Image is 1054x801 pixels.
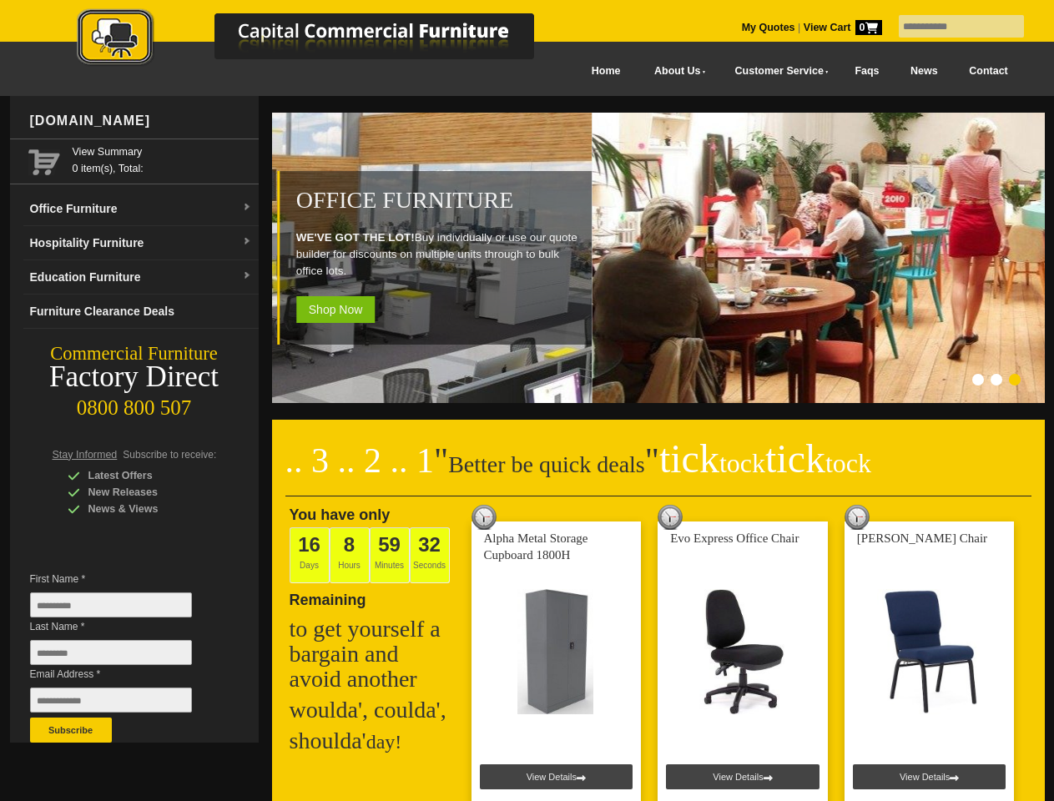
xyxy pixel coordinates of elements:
span: " [434,441,448,480]
span: day! [366,731,402,753]
input: Email Address * [30,688,192,713]
div: Commercial Furniture [10,342,259,365]
span: 16 [298,533,320,556]
li: Page dot 1 [972,374,984,385]
span: Hours [330,527,370,583]
span: 0 [855,20,882,35]
span: Subscribe to receive: [123,449,216,461]
a: Faqs [840,53,895,90]
p: Buy individually or use our quote builder for discounts on multiple units through to bulk office ... [296,229,583,280]
a: My Quotes [742,22,795,33]
a: About Us [636,53,716,90]
input: First Name * [30,592,192,617]
a: View Cart0 [800,22,881,33]
img: dropdown [242,237,252,247]
h2: shoulda' [290,728,456,754]
span: 32 [418,533,441,556]
span: .. 3 .. 2 .. 1 [285,441,435,480]
img: tick tock deal clock [845,505,870,530]
strong: View Cart [804,22,882,33]
h2: to get yourself a bargain and avoid another [290,617,456,692]
span: tock [825,448,871,478]
a: Contact [953,53,1023,90]
div: Latest Offers [68,467,226,484]
img: dropdown [242,203,252,213]
span: Last Name * [30,618,217,635]
a: News [895,53,953,90]
span: You have only [290,506,391,523]
div: New Releases [68,484,226,501]
a: Furniture Clearance Deals [23,295,259,329]
a: Customer Service [716,53,839,90]
div: [DOMAIN_NAME] [23,96,259,146]
strong: WE'VE GOT THE LOT! [296,231,415,244]
input: Last Name * [30,640,192,665]
a: Capital Commercial Furniture Logo [31,8,615,74]
a: View Summary [73,144,252,160]
h2: Better be quick deals [285,446,1031,496]
span: Seconds [410,527,450,583]
span: " [645,441,871,480]
span: 59 [378,533,401,556]
li: Page dot 3 [1009,374,1021,385]
span: Email Address * [30,666,217,683]
img: tick tock deal clock [658,505,683,530]
span: tock [719,448,765,478]
li: Page dot 2 [991,374,1002,385]
span: Shop Now [296,296,376,323]
span: Stay Informed [53,449,118,461]
button: Subscribe [30,718,112,743]
span: Remaining [290,585,366,608]
div: 0800 800 507 [10,388,259,420]
span: 8 [344,533,355,556]
span: First Name * [30,571,217,587]
img: Capital Commercial Furniture Logo [31,8,615,69]
span: Minutes [370,527,410,583]
img: tick tock deal clock [472,505,497,530]
div: Factory Direct [10,365,259,389]
span: tick tick [659,436,871,481]
span: 0 item(s), Total: [73,144,252,174]
a: Office Furnituredropdown [23,192,259,226]
h2: woulda', coulda', [290,698,456,723]
span: Days [290,527,330,583]
a: Hospitality Furnituredropdown [23,226,259,260]
img: dropdown [242,271,252,281]
a: Education Furnituredropdown [23,260,259,295]
div: News & Views [68,501,226,517]
h1: Office Furniture [296,188,583,213]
